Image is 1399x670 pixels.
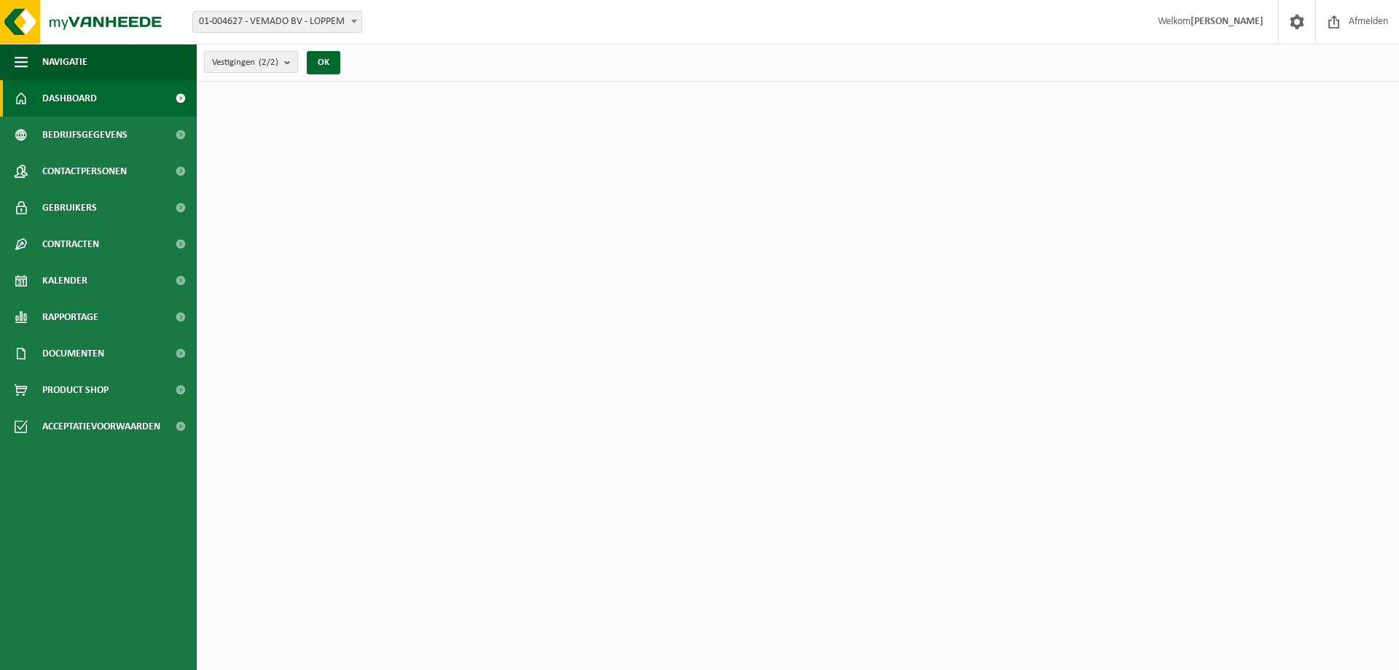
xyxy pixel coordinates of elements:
[192,11,362,33] span: 01-004627 - VEMADO BV - LOPPEM
[307,51,340,74] button: OK
[1191,16,1263,27] strong: [PERSON_NAME]
[42,44,87,80] span: Navigatie
[42,335,104,372] span: Documenten
[42,299,98,335] span: Rapportage
[259,58,278,67] count: (2/2)
[193,12,361,32] span: 01-004627 - VEMADO BV - LOPPEM
[42,153,127,190] span: Contactpersonen
[212,52,278,74] span: Vestigingen
[42,372,109,408] span: Product Shop
[42,226,99,262] span: Contracten
[42,80,97,117] span: Dashboard
[42,408,160,445] span: Acceptatievoorwaarden
[42,117,128,153] span: Bedrijfsgegevens
[42,262,87,299] span: Kalender
[204,51,298,73] button: Vestigingen(2/2)
[42,190,97,226] span: Gebruikers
